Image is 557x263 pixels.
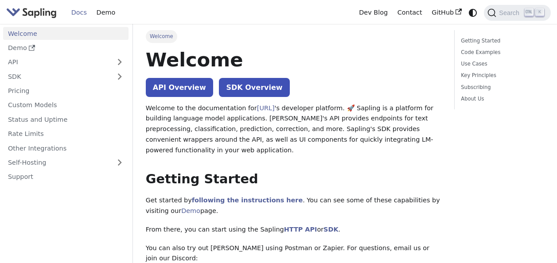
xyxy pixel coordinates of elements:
[467,6,479,19] button: Switch between dark and light mode (currently system mode)
[3,142,129,155] a: Other Integrations
[461,60,541,68] a: Use Cases
[3,42,129,54] a: Demo
[146,30,441,43] nav: Breadcrumbs
[66,6,92,19] a: Docs
[3,27,129,40] a: Welcome
[284,226,317,233] a: HTTP API
[3,85,129,97] a: Pricing
[461,37,541,45] a: Getting Started
[92,6,120,19] a: Demo
[393,6,427,19] a: Contact
[484,5,550,21] button: Search (Ctrl+K)
[323,226,338,233] a: SDK
[427,6,466,19] a: GitHub
[146,195,441,217] p: Get started by . You can see some of these capabilities by visiting our page.
[257,104,275,112] a: [URL]
[3,56,111,69] a: API
[3,113,129,126] a: Status and Uptime
[192,197,303,204] a: following the instructions here
[3,99,129,112] a: Custom Models
[3,156,129,169] a: Self-Hosting
[181,207,200,214] a: Demo
[146,103,441,156] p: Welcome to the documentation for 's developer platform. 🚀 Sapling is a platform for building lang...
[146,78,213,97] a: API Overview
[535,8,544,16] kbd: K
[111,56,129,69] button: Expand sidebar category 'API'
[461,83,541,92] a: Subscribing
[354,6,392,19] a: Dev Blog
[219,78,289,97] a: SDK Overview
[6,6,57,19] img: Sapling.ai
[146,48,441,72] h1: Welcome
[461,95,541,103] a: About Us
[146,171,441,187] h2: Getting Started
[6,6,60,19] a: Sapling.ai
[111,70,129,83] button: Expand sidebar category 'SDK'
[3,170,129,183] a: Support
[496,9,525,16] span: Search
[146,224,441,235] p: From there, you can start using the Sapling or .
[461,71,541,80] a: Key Principles
[146,30,177,43] span: Welcome
[3,128,129,140] a: Rate Limits
[3,70,111,83] a: SDK
[461,48,541,57] a: Code Examples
